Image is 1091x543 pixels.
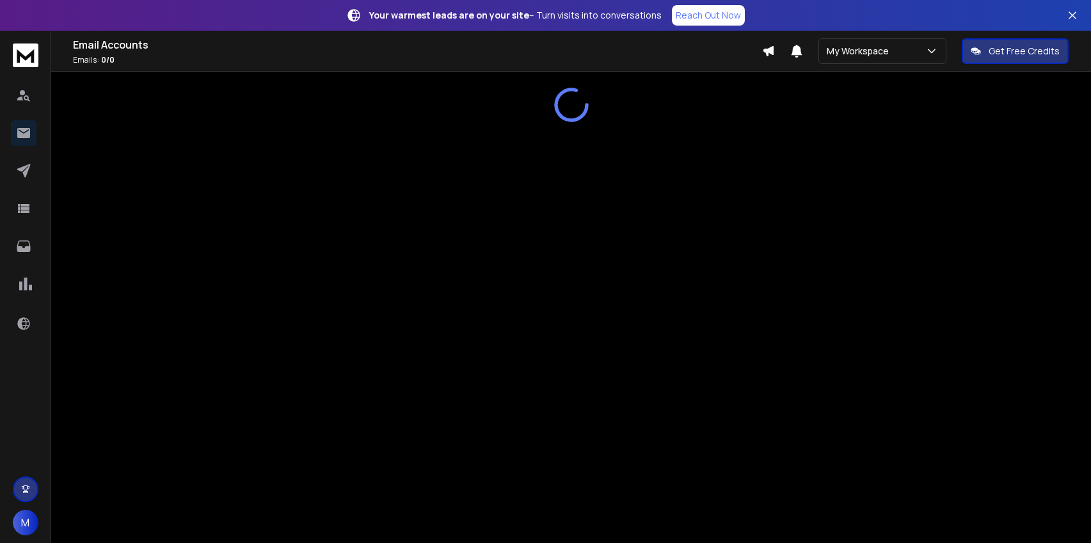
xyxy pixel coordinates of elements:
img: logo [13,43,38,67]
p: Get Free Credits [989,45,1060,58]
p: – Turn visits into conversations [369,9,662,22]
strong: Your warmest leads are on your site [369,9,529,21]
button: M [13,510,38,535]
a: Reach Out Now [672,5,745,26]
p: My Workspace [827,45,894,58]
p: Emails : [73,55,762,65]
button: Get Free Credits [962,38,1069,64]
p: Reach Out Now [676,9,741,22]
h1: Email Accounts [73,37,762,52]
span: 0 / 0 [101,54,115,65]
